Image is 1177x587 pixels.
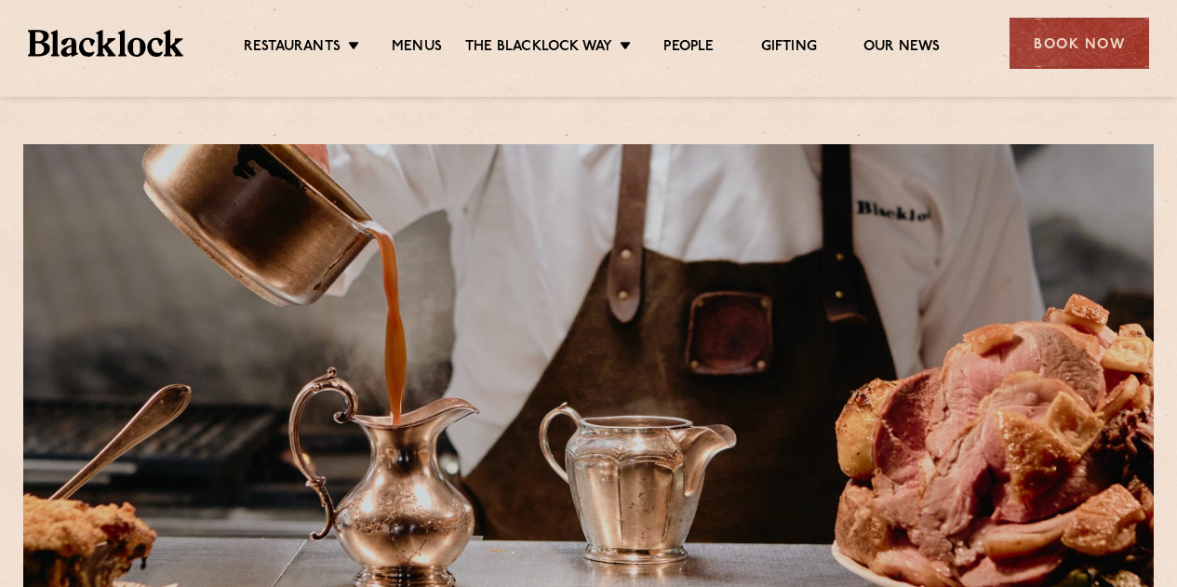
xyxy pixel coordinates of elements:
a: Menus [392,38,442,59]
a: Restaurants [244,38,341,59]
div: Book Now [1010,18,1149,69]
a: People [663,38,714,59]
a: Our News [863,38,941,59]
a: The Blacklock Way [465,38,612,59]
a: Gifting [761,38,817,59]
img: BL_Textured_Logo-footer-cropped.svg [28,30,183,56]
